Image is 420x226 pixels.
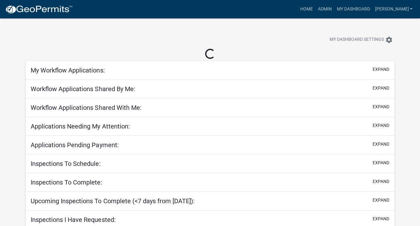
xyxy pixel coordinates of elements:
[31,104,141,111] h5: Workflow Applications Shared With Me:
[325,34,398,46] button: My Dashboard Settingssettings
[31,122,130,130] h5: Applications Needing My Attention:
[373,160,389,166] button: expand
[373,104,389,110] button: expand
[31,197,194,205] h5: Upcoming Inspections To Complete (<7 days from [DATE]):
[297,3,315,15] a: Home
[315,3,334,15] a: Admin
[373,122,389,129] button: expand
[31,216,115,223] h5: Inspections I Have Requested:
[31,141,119,149] h5: Applications Pending Payment:
[373,141,389,148] button: expand
[31,160,100,167] h5: Inspections To Schedule:
[373,85,389,91] button: expand
[31,66,105,74] h5: My Workflow Applications:
[330,36,384,44] span: My Dashboard Settings
[334,3,372,15] a: My Dashboard
[385,36,393,44] i: settings
[373,216,389,222] button: expand
[372,3,415,15] a: [PERSON_NAME]
[31,179,102,186] h5: Inspections To Complete:
[373,178,389,185] button: expand
[31,85,135,93] h5: Workflow Applications Shared By Me:
[373,66,389,73] button: expand
[373,197,389,204] button: expand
